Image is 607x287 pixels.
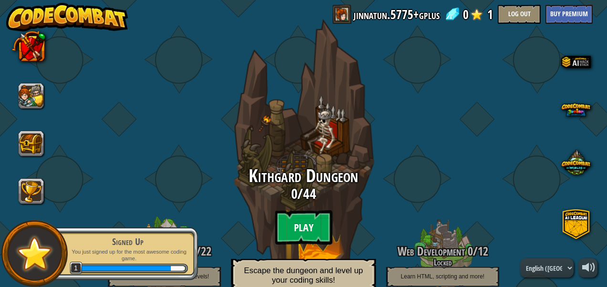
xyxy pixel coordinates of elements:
p: You just signed up for the most awesome coding game. [68,248,188,262]
span: 0 [465,243,473,259]
img: default.png [13,232,56,275]
button: Log Out [498,5,541,24]
div: Signed Up [68,235,188,248]
span: 12 [478,243,488,259]
span: Escape the dungeon and level up your coding skills! [244,266,363,284]
btn: Play [275,210,332,245]
h3: / [213,186,394,202]
button: Adjust volume [578,258,597,277]
span: Web Development [398,243,465,259]
a: jinnatun.5775+gplus [354,5,440,24]
img: CodeCombat - Learn how to code by playing a game [6,3,128,31]
span: Kithgard Dungeon [249,164,358,188]
span: 0 [463,5,469,24]
button: Buy Premium [545,5,593,24]
h4: Locked [367,258,518,267]
select: Languages [520,258,574,277]
span: 44 [303,184,315,204]
span: 1 [70,262,83,275]
span: 1 [487,5,493,24]
span: Learn HTML, scripting and more! [401,273,484,280]
span: 0 [291,184,297,204]
h3: / [367,245,518,258]
span: 22 [201,243,211,259]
